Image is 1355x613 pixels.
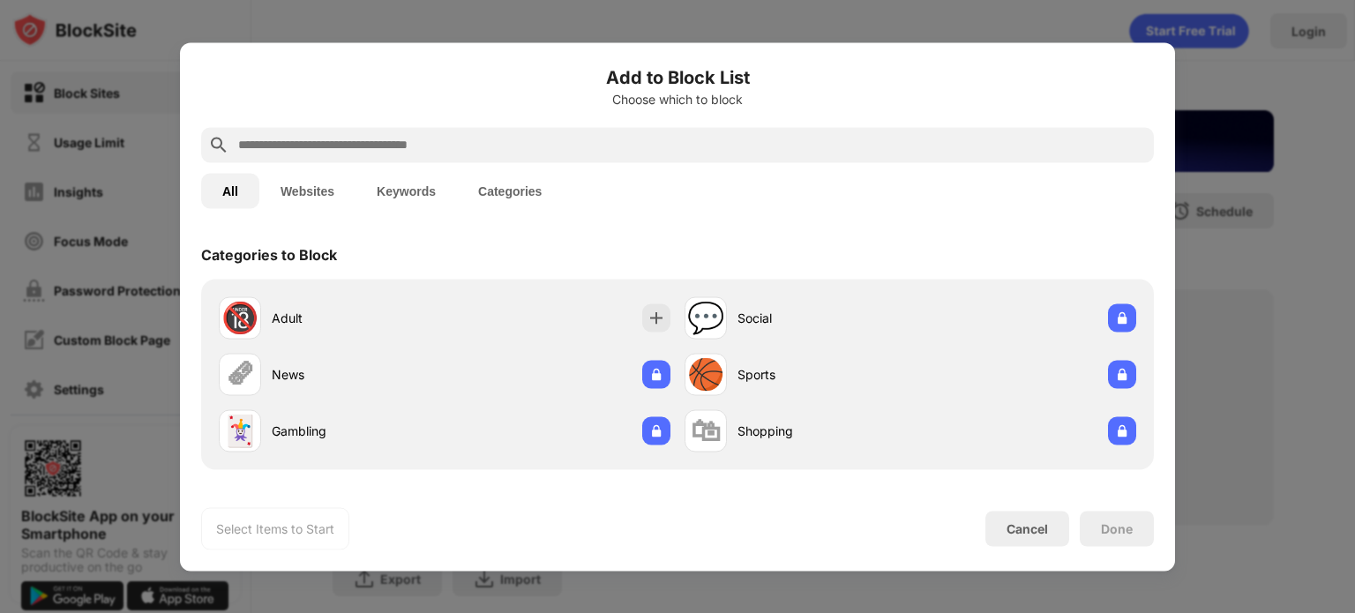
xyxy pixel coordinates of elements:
div: Sports [737,365,910,384]
div: Adult [272,309,445,327]
img: search.svg [208,134,229,155]
div: Shopping [737,422,910,440]
div: 🛍 [691,413,721,449]
h6: Add to Block List [201,64,1154,90]
div: 🃏 [221,413,258,449]
div: Done [1101,521,1133,535]
div: Cancel [1007,521,1048,536]
div: Social [737,309,910,327]
div: Gambling [272,422,445,440]
div: 🗞 [225,356,255,392]
div: Categories to Block [201,245,337,263]
div: 🏀 [687,356,724,392]
div: Select Items to Start [216,520,334,537]
button: Keywords [356,173,457,208]
button: Websites [259,173,356,208]
button: Categories [457,173,563,208]
div: 💬 [687,300,724,336]
div: Choose which to block [201,92,1154,106]
div: 🔞 [221,300,258,336]
button: All [201,173,259,208]
div: News [272,365,445,384]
